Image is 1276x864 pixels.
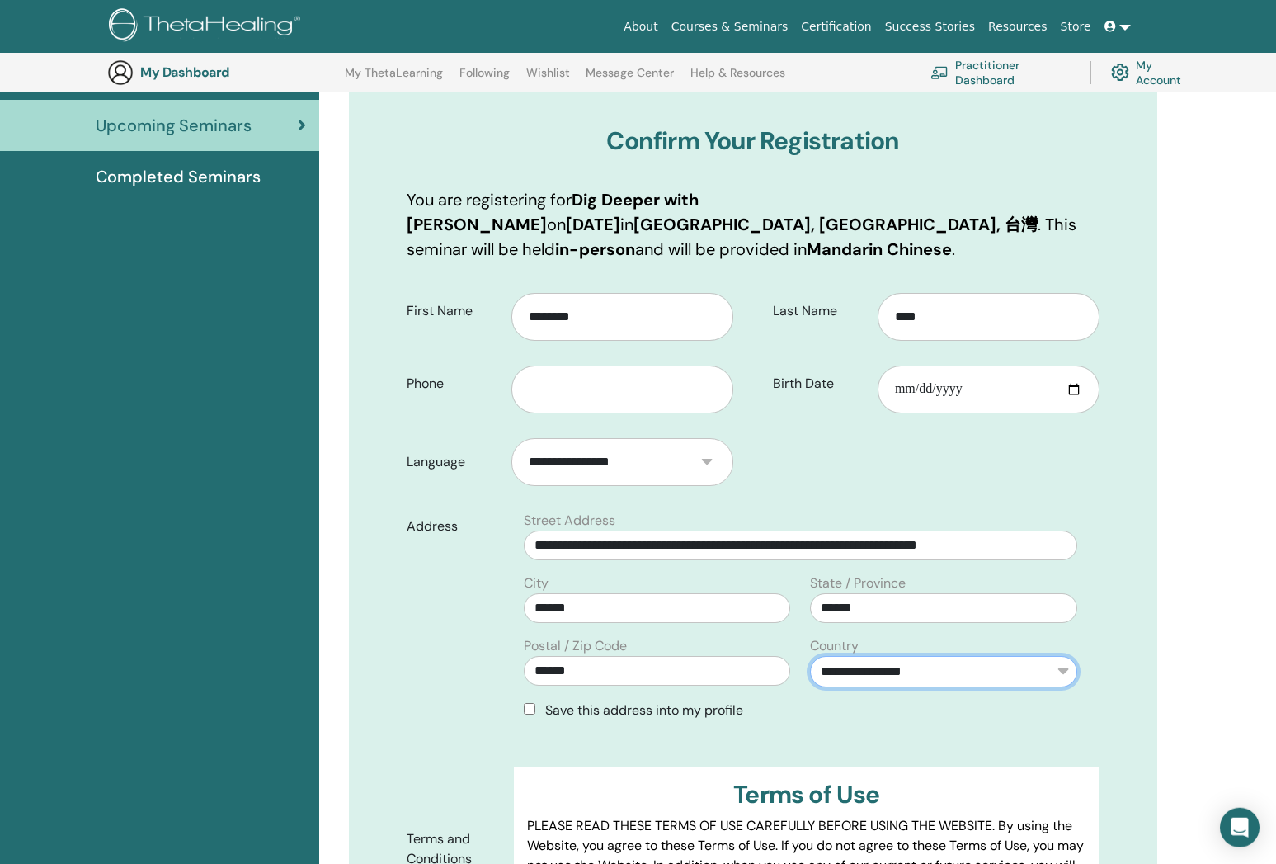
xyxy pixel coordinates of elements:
img: chalkboard-teacher.svg [930,66,949,79]
span: Completed Seminars [96,164,261,189]
a: Success Stories [878,12,982,42]
label: Postal / Zip Code [524,636,627,656]
label: Language [394,446,511,478]
a: Resources [982,12,1054,42]
b: [GEOGRAPHIC_DATA], [GEOGRAPHIC_DATA], 台灣 [633,214,1038,235]
a: Certification [794,12,878,42]
p: You are registering for on in . This seminar will be held and will be provided in . [407,187,1099,262]
img: logo.png [109,8,306,45]
label: Address [394,511,514,542]
a: Following [459,66,510,92]
a: My Account [1111,54,1194,91]
b: Dig Deeper with [PERSON_NAME] [407,189,699,235]
b: Mandarin Chinese [807,238,952,260]
a: Help & Resources [690,66,785,92]
a: Store [1054,12,1098,42]
h3: My Dashboard [140,64,305,80]
label: Phone [394,368,511,399]
label: City [524,574,549,593]
a: Practitioner Dashboard [930,54,1070,91]
a: Message Center [586,66,674,92]
div: Open Intercom Messenger [1220,808,1260,847]
img: generic-user-icon.jpg [107,59,134,86]
label: First Name [394,295,511,327]
span: Save this address into my profile [545,701,743,719]
b: [DATE] [566,214,620,235]
img: cog.svg [1111,59,1129,85]
a: About [617,12,664,42]
label: Country [810,636,859,656]
a: My ThetaLearning [345,66,443,92]
span: Upcoming Seminars [96,113,252,138]
label: Street Address [524,511,615,531]
a: Wishlist [526,66,570,92]
b: in-person [555,238,635,260]
label: Last Name [760,295,878,327]
h3: Confirm Your Registration [407,126,1099,156]
label: State / Province [810,574,906,593]
h3: Terms of Use [527,780,1086,810]
label: Birth Date [760,368,878,399]
a: Courses & Seminars [665,12,795,42]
